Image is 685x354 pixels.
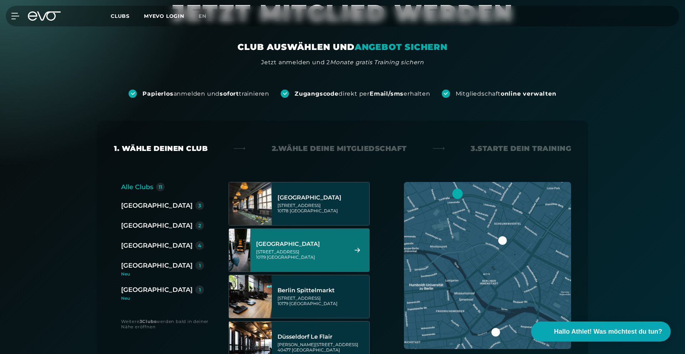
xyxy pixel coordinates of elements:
div: CLUB AUSWÄHLEN UND [237,41,447,53]
div: 1. Wähle deinen Club [114,143,207,153]
div: [GEOGRAPHIC_DATA] [121,241,192,251]
em: Monate gratis Training sichern [330,59,424,66]
strong: Clubs [142,319,156,324]
div: [GEOGRAPHIC_DATA] [121,261,192,270]
strong: Papierlos [142,90,173,97]
div: 3 [198,203,201,208]
div: [GEOGRAPHIC_DATA] [256,241,346,248]
div: 2. Wähle deine Mitgliedschaft [272,143,407,153]
strong: 3 [140,319,142,324]
div: [PERSON_NAME][STREET_ADDRESS] 40477 [GEOGRAPHIC_DATA] [277,342,367,353]
div: [STREET_ADDRESS] 10178 [GEOGRAPHIC_DATA] [277,203,367,213]
div: Weitere werden bald in deiner Nähe eröffnen [121,319,214,329]
div: [GEOGRAPHIC_DATA] [121,201,192,211]
div: direkt per erhalten [295,90,430,98]
div: Mitgliedschaft [456,90,556,98]
div: Neu [121,296,204,300]
img: Berlin Alexanderplatz [229,182,272,225]
div: Berlin Spittelmarkt [277,287,367,294]
div: anmelden und trainieren [142,90,269,98]
div: Jetzt anmelden und 2 [261,58,424,67]
div: [GEOGRAPHIC_DATA] [121,221,192,231]
strong: sofort [220,90,239,97]
span: Clubs [111,13,130,19]
div: [STREET_ADDRESS] 10119 [GEOGRAPHIC_DATA] [256,249,346,260]
em: ANGEBOT SICHERN [355,42,447,52]
strong: online verwalten [501,90,556,97]
span: Hallo Athlet! Was möchtest du tun? [554,327,662,337]
div: Alle Clubs [121,182,153,192]
div: [STREET_ADDRESS] 10179 [GEOGRAPHIC_DATA] [277,295,367,306]
a: en [199,12,215,20]
div: 3. Starte dein Training [471,143,571,153]
div: 11 [159,184,162,189]
span: en [199,13,206,19]
a: Clubs [111,12,144,19]
a: MYEVO LOGIN [144,13,184,19]
img: Berlin Rosenthaler Platz [218,229,261,272]
strong: Zugangscode [295,90,339,97]
button: Hallo Athlet! Was möchtest du tun? [531,322,671,342]
div: 1 [199,263,201,268]
div: 2 [198,223,201,228]
strong: Email/sms [370,90,404,97]
div: 4 [198,243,201,248]
img: Berlin Spittelmarkt [229,275,272,318]
div: Neu [121,272,210,276]
div: Düsseldorf Le Flair [277,333,367,340]
div: 1 [199,287,201,292]
div: [GEOGRAPHIC_DATA] [277,194,367,201]
div: [GEOGRAPHIC_DATA] [121,285,192,295]
img: map [404,182,571,349]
